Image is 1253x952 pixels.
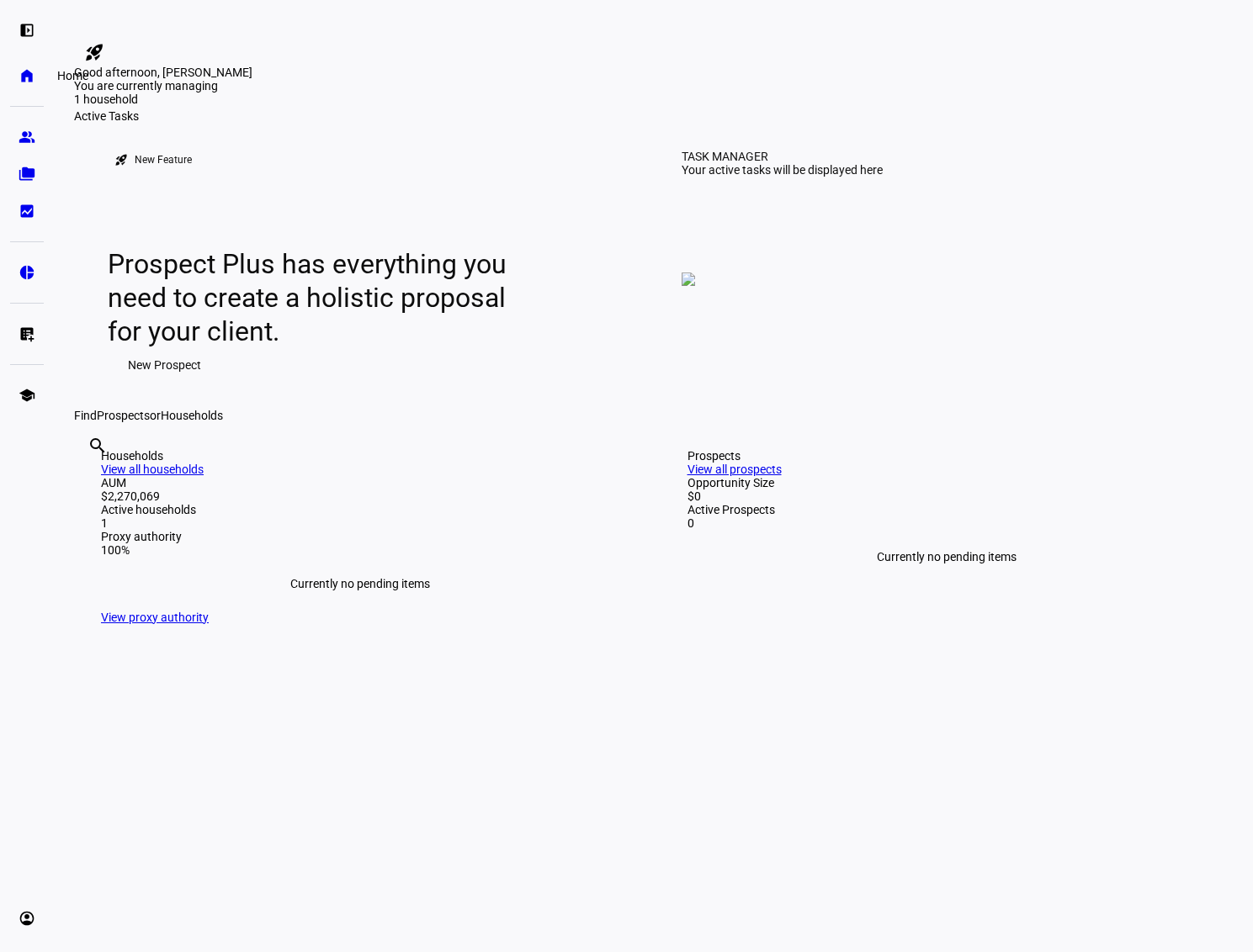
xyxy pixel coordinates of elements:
[101,489,620,503] div: $2,270,069
[128,348,201,382] span: New Prospect
[88,458,91,479] input: Enter name of prospect or household
[688,476,1207,489] div: Opportunity Size
[101,449,620,463] div: Households
[688,489,1207,503] div: $0
[10,59,44,93] a: home
[135,153,192,167] div: New Feature
[74,409,1233,422] div: Find or
[10,157,44,191] a: folder_copy
[101,530,620,543] div: Proxy authority
[19,387,35,404] eth-mat-symbol: school
[688,449,1207,463] div: Prospects
[10,120,44,154] a: group
[688,530,1207,584] div: Currently no pending items
[19,129,35,145] eth-mat-symbol: group
[108,247,512,348] div: Prospect Plus has everything you need to create a holistic proposal for your client.
[101,543,620,557] div: 100%
[74,79,218,93] span: You are currently managing
[682,150,768,163] div: TASK MANAGER
[108,348,221,382] button: New Prospect
[84,42,104,62] mat-icon: rocket_launch
[19,166,35,182] eth-mat-symbol: folder_copy
[101,476,620,489] div: AUM
[161,409,223,422] span: Households
[688,463,782,476] a: View all prospects
[19,203,35,219] eth-mat-symbol: bid_landscape
[682,272,695,286] img: empty-tasks.png
[50,66,95,86] div: Home
[19,910,35,927] eth-mat-symbol: account_circle
[74,93,242,109] div: 1 household
[19,22,35,39] eth-mat-symbol: left_panel_open
[101,611,209,624] a: View proxy authority
[682,163,883,177] div: Your active tasks will be displayed here
[19,264,35,281] eth-mat-symbol: pie_chart
[101,503,620,516] div: Active households
[97,409,150,422] span: Prospects
[688,516,1207,530] div: 0
[101,557,620,611] div: Currently no pending items
[10,194,44,228] a: bid_landscape
[101,516,620,530] div: 1
[10,256,44,289] a: pie_chart
[114,153,128,167] mat-icon: rocket_launch
[74,66,1233,79] div: Good afternoon, [PERSON_NAME]
[19,325,35,342] eth-mat-symbol: list_alt_add
[74,109,1233,123] div: Active Tasks
[88,436,108,456] mat-icon: search
[688,503,1207,516] div: Active Prospects
[101,463,204,476] a: View all households
[19,67,35,84] eth-mat-symbol: home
